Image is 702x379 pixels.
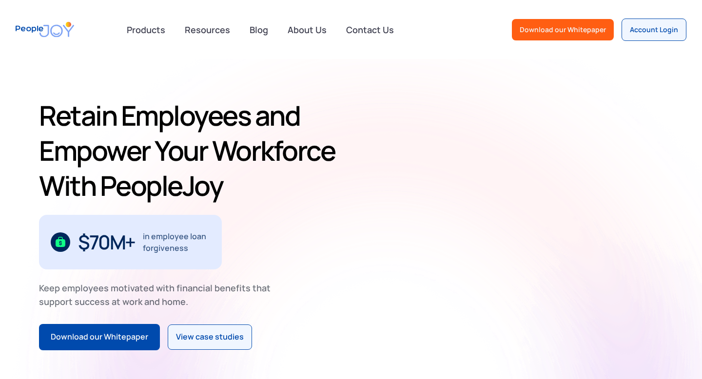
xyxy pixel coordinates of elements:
[39,98,347,203] h1: Retain Employees and Empower Your Workforce With PeopleJoy
[121,20,171,39] div: Products
[520,25,606,35] div: Download our Whitepaper
[39,281,279,308] div: Keep employees motivated with financial benefits that support success at work and home.
[630,25,678,35] div: Account Login
[51,331,148,343] div: Download our Whitepaper
[340,19,400,40] a: Contact Us
[143,230,211,254] div: in employee loan forgiveness
[168,324,252,350] a: View case studies
[622,19,686,41] a: Account Login
[244,19,274,40] a: Blog
[176,331,244,343] div: View case studies
[39,324,160,350] a: Download our Whitepaper
[282,19,332,40] a: About Us
[16,16,74,43] a: home
[39,215,222,269] div: 1 / 3
[512,19,614,40] a: Download our Whitepaper
[78,234,135,250] div: $70M+
[179,19,236,40] a: Resources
